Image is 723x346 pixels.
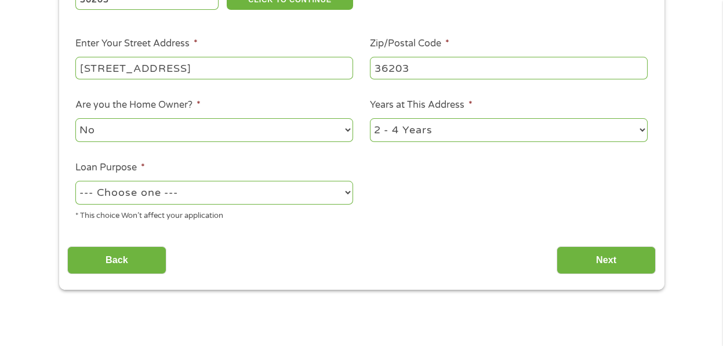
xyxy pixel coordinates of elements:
[370,38,449,50] label: Zip/Postal Code
[75,99,201,111] label: Are you the Home Owner?
[75,38,198,50] label: Enter Your Street Address
[67,246,166,275] input: Back
[370,99,473,111] label: Years at This Address
[75,57,353,79] input: 1 Main Street
[75,162,145,174] label: Loan Purpose
[557,246,656,275] input: Next
[75,206,353,222] div: * This choice Won’t affect your application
